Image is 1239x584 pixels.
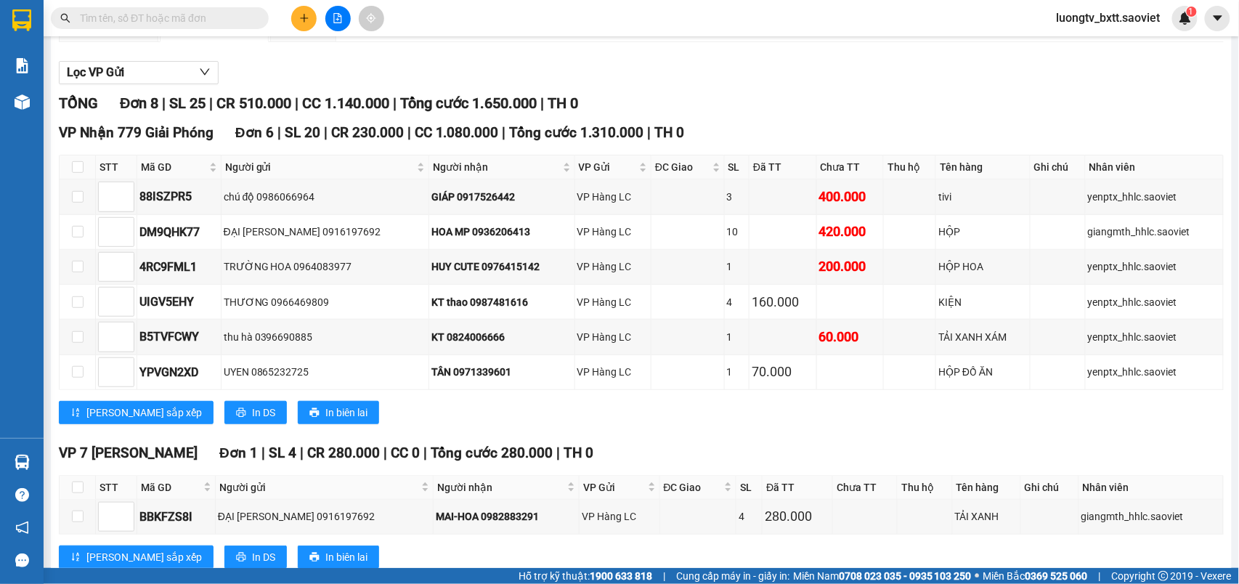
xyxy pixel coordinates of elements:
[309,407,320,419] span: printer
[510,124,644,141] span: Tổng cước 1.310.000
[333,13,343,23] span: file-add
[15,94,30,110] img: warehouse-icon
[676,568,789,584] span: Cung cấp máy in - giấy in:
[300,445,304,461] span: |
[577,294,649,310] div: VP Hàng LC
[277,124,281,141] span: |
[224,546,287,569] button: printerIn DS
[1099,568,1101,584] span: |
[15,58,30,73] img: solution-icon
[577,224,649,240] div: VP Hàng LC
[139,187,219,206] div: 88ISZPR5
[1211,12,1224,25] span: caret-down
[519,568,652,584] span: Hỗ trợ kỹ thuật:
[833,476,898,500] th: Chưa TT
[261,445,265,461] span: |
[139,293,219,311] div: UIGV5EHY
[433,159,559,175] span: Người nhận
[577,259,649,275] div: VP Hàng LC
[219,445,258,461] span: Đơn 1
[139,508,213,526] div: BBKFZS8I
[1205,6,1230,31] button: caret-down
[15,521,29,535] span: notification
[236,407,246,419] span: printer
[1088,364,1221,380] div: yenptx_hhlc.saoviet
[938,329,1028,345] div: TẢI XANH XÁM
[819,222,882,242] div: 420.000
[137,179,222,214] td: 88ISZPR5
[139,258,219,276] div: 4RC9FML1
[209,94,213,112] span: |
[752,362,814,382] div: 70.000
[299,13,309,23] span: plus
[577,189,649,205] div: VP Hàng LC
[325,405,367,421] span: In biên lai
[577,364,649,380] div: VP Hàng LC
[575,179,651,214] td: VP Hàng LC
[431,224,572,240] div: HOA MP 0936206413
[137,500,216,535] td: BBKFZS8I
[59,61,219,84] button: Lọc VP Gửi
[763,476,833,500] th: Đã TT
[431,259,572,275] div: HUY CUTE 0976415142
[648,124,651,141] span: |
[1088,294,1221,310] div: yenptx_hhlc.saoviet
[393,94,397,112] span: |
[137,215,222,250] td: DM9QHK77
[727,224,747,240] div: 10
[1088,189,1221,205] div: yenptx_hhlc.saoviet
[819,256,882,277] div: 200.000
[59,445,198,461] span: VP 7 [PERSON_NAME]
[309,552,320,564] span: printer
[15,455,30,470] img: warehouse-icon
[727,329,747,345] div: 1
[407,124,411,141] span: |
[219,479,419,495] span: Người gửi
[431,294,572,310] div: KT thao 0987481616
[298,546,379,569] button: printerIn biên lai
[436,508,577,524] div: MAI-HOA 0982883291
[727,259,747,275] div: 1
[70,407,81,419] span: sort-ascending
[819,327,882,347] div: 60.000
[291,6,317,31] button: plus
[655,124,685,141] span: TH 0
[1158,571,1169,581] span: copyright
[583,479,644,495] span: VP Gửi
[59,124,214,141] span: VP Nhận 779 Giải Phóng
[252,549,275,565] span: In DS
[285,124,320,141] span: SL 20
[12,9,31,31] img: logo-vxr
[415,124,499,141] span: CC 1.080.000
[59,94,98,112] span: TỔNG
[137,320,222,354] td: B5TVFCWY
[216,94,291,112] span: CR 510.000
[1031,155,1086,179] th: Ghi chú
[137,285,222,320] td: UIGV5EHY
[725,155,750,179] th: SL
[431,329,572,345] div: KT 0824006666
[86,405,202,421] span: [PERSON_NAME] sắp xếp
[752,292,814,312] div: 160.000
[1187,7,1197,17] sup: 1
[120,94,158,112] span: Đơn 8
[750,155,817,179] th: Đã TT
[96,476,137,500] th: STT
[1025,570,1088,582] strong: 0369 525 060
[224,259,427,275] div: TRƯỜNG HOA 0964083977
[15,488,29,502] span: question-circle
[938,294,1028,310] div: KIỆN
[580,500,659,535] td: VP Hàng LC
[325,6,351,31] button: file-add
[953,476,1021,500] th: Tên hàng
[139,328,219,346] div: B5TVFCWY
[298,401,379,424] button: printerIn biên lai
[938,364,1028,380] div: HỘP ĐỒ ĂN
[1189,7,1194,17] span: 1
[331,124,404,141] span: CR 230.000
[884,155,936,179] th: Thu hộ
[359,6,384,31] button: aim
[975,573,980,579] span: ⚪️
[141,479,200,495] span: Mã GD
[224,224,427,240] div: ĐẠI [PERSON_NAME] 0916197692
